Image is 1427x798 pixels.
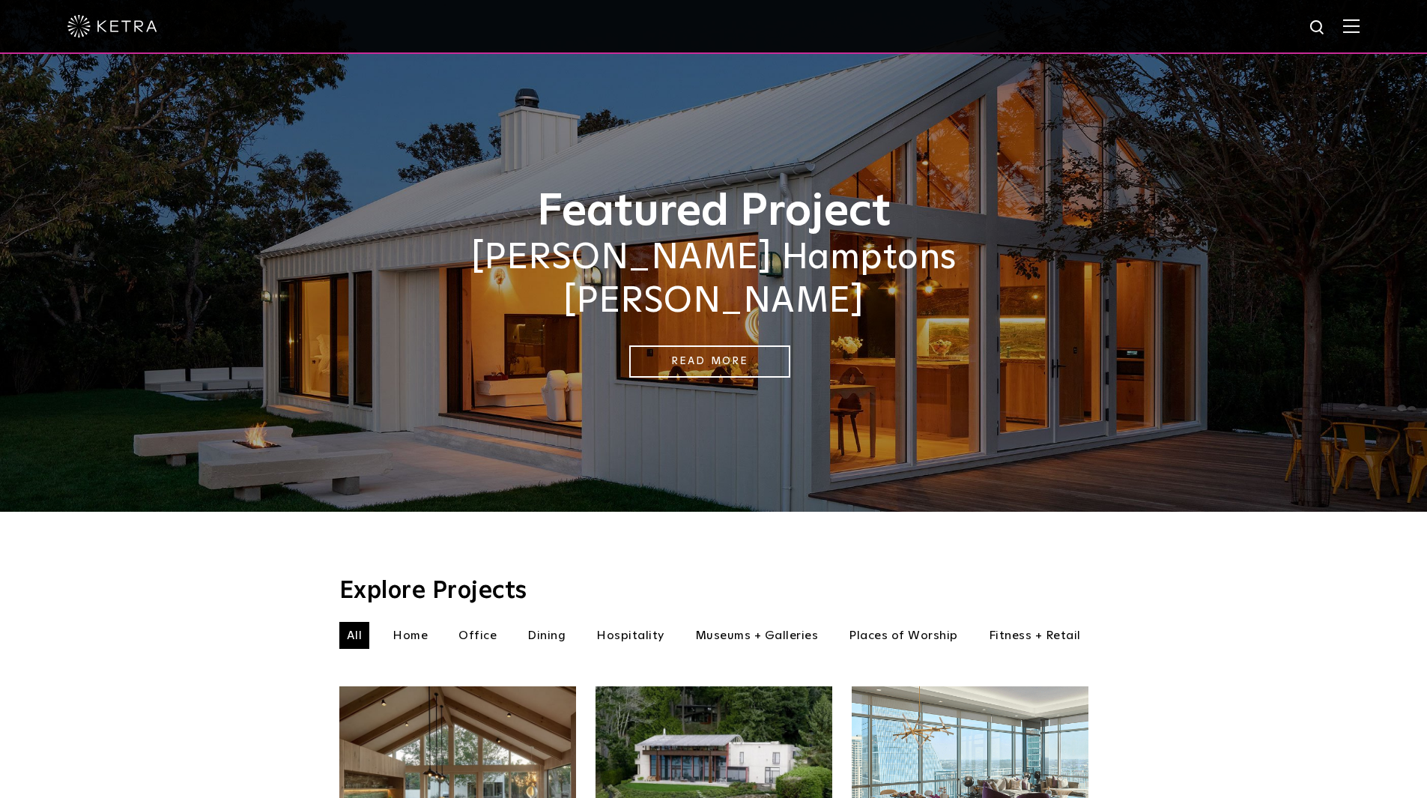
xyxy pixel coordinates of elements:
h1: Featured Project [339,187,1088,237]
h3: Explore Projects [339,579,1088,603]
img: search icon [1309,19,1327,37]
li: Places of Worship [841,622,966,649]
h2: [PERSON_NAME] Hamptons [PERSON_NAME] [339,237,1088,323]
li: All [339,622,370,649]
li: Hospitality [589,622,672,649]
li: Home [385,622,435,649]
li: Fitness + Retail [981,622,1088,649]
img: ketra-logo-2019-white [67,15,157,37]
li: Museums + Galleries [688,622,826,649]
li: Dining [520,622,573,649]
a: Read More [629,345,790,378]
li: Office [451,622,504,649]
img: Hamburger%20Nav.svg [1343,19,1360,33]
